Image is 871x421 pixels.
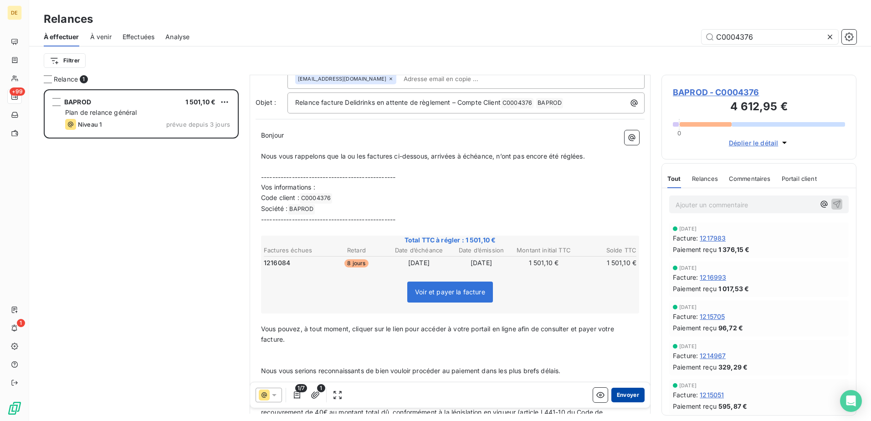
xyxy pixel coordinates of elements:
span: C0004376 [300,193,332,204]
th: Solde TTC [575,246,637,255]
span: BAPROD - C0004376 [673,86,845,98]
span: Nous vous rappelons que la ou les factures ci-dessous, arrivées à échéance, n’ont pas encore été ... [261,152,585,160]
span: Commentaires [729,175,771,182]
span: Voir et payer la facture [415,288,485,296]
span: 1216993 [700,272,726,282]
span: Déplier le détail [729,138,779,148]
span: [DATE] [679,383,697,388]
span: [DATE] [679,344,697,349]
span: Facture : [673,390,698,400]
span: Nous vous serions reconnaissants de bien vouloir procéder au paiement dans les plus brefs délais. [261,367,561,375]
span: 8 jours [344,259,368,267]
span: 1 [17,319,25,327]
img: Logo LeanPay [7,401,22,416]
span: [DATE] [679,226,697,231]
th: Factures échues [263,246,325,255]
span: BAPROD [536,98,563,108]
span: Paiement reçu [673,284,717,293]
span: Facture : [673,233,698,243]
span: Facture : [673,272,698,282]
input: Adresse email en copie ... [400,72,505,86]
span: Objet : [256,98,276,106]
th: Retard [326,246,387,255]
span: 0 [677,129,681,137]
h3: Relances [44,11,93,27]
span: 329,29 € [718,362,748,372]
span: [EMAIL_ADDRESS][DOMAIN_NAME] [298,76,386,82]
span: Paiement reçu [673,362,717,372]
span: prévue depuis 3 jours [166,121,230,128]
span: 1 017,53 € [718,284,749,293]
h3: 4 612,95 € [673,98,845,117]
span: [DATE] [679,304,697,310]
span: Relances [692,175,718,182]
input: Rechercher [702,30,838,44]
td: [DATE] [451,258,512,268]
button: Envoyer [611,388,645,402]
th: Date d’émission [451,246,512,255]
span: Bonjour [261,131,284,139]
span: À effectuer [44,32,79,41]
span: BAPROD [64,98,91,106]
span: Relance [54,75,78,84]
span: 96,72 € [718,323,743,333]
span: BAPROD [288,204,315,215]
span: Vos informations : [261,183,315,191]
span: Paiement reçu [673,323,717,333]
span: Société : [261,205,287,212]
span: Paiement reçu [673,245,717,254]
span: Tout [667,175,681,182]
span: Total TTC à régler : 1 501,10 € [262,236,638,245]
span: Paiement reçu [673,401,717,411]
span: ------------------------------------------------ [261,216,395,223]
span: Portail client [782,175,817,182]
span: 1 376,15 € [718,245,750,254]
span: Niveau 1 [78,121,102,128]
span: 1214967 [700,351,726,360]
span: Facture : [673,351,698,360]
span: 1/7 [295,384,307,392]
td: 1 501,10 € [513,258,574,268]
div: Open Intercom Messenger [840,390,862,412]
th: Date d’échéance [388,246,450,255]
span: 1 [80,75,88,83]
td: [DATE] [388,258,450,268]
th: Montant initial TTC [513,246,574,255]
span: Analyse [165,32,190,41]
span: C0004376 [501,98,533,108]
div: DE [7,5,22,20]
span: Plan de relance général [65,108,137,116]
span: 1217983 [700,233,726,243]
button: Filtrer [44,53,86,68]
span: Effectuées [123,32,155,41]
span: 1215051 [700,390,724,400]
span: 1 [317,384,325,392]
button: Déplier le détail [726,138,792,148]
span: Vous pouvez, à tout moment, cliquer sur le lien pour accéder à votre portail en ligne afin de con... [261,325,616,343]
span: [DATE] [679,265,697,271]
span: 595,87 € [718,401,747,411]
div: grid [44,89,239,421]
span: 1216084 [264,258,290,267]
span: 1215705 [700,312,725,321]
span: 1 501,10 € [185,98,216,106]
td: 1 501,10 € [575,258,637,268]
span: Code client : [261,194,299,201]
span: À venir [90,32,112,41]
span: Facture : [673,312,698,321]
span: ------------------------------------------------ [261,173,395,181]
span: +99 [10,87,25,96]
span: Relance facture Delidrinks en attente de règlement – Compte Client [295,98,501,106]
